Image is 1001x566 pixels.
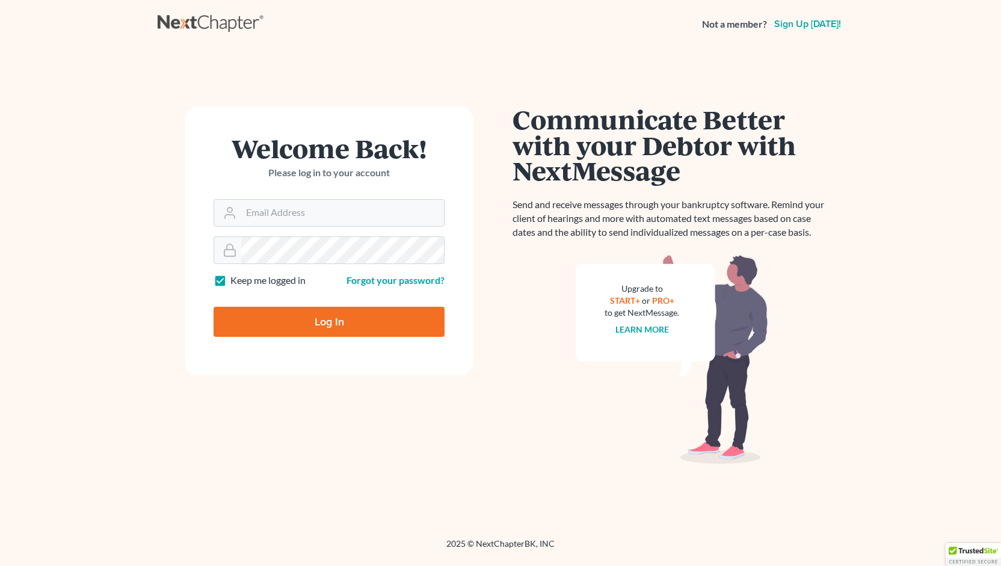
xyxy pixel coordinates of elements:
[346,274,445,286] a: Forgot your password?
[576,254,768,464] img: nextmessage_bg-59042aed3d76b12b5cd301f8e5b87938c9018125f34e5fa2b7a6b67550977c72.svg
[702,17,767,31] strong: Not a member?
[946,543,1001,566] div: TrustedSite Certified
[214,307,445,337] input: Log In
[214,135,445,161] h1: Welcome Back!
[652,295,674,306] a: PRO+
[513,198,831,239] p: Send and receive messages through your bankruptcy software. Remind your client of hearings and mo...
[214,166,445,180] p: Please log in to your account
[605,307,679,319] div: to get NextMessage.
[513,106,831,183] h1: Communicate Better with your Debtor with NextMessage
[158,538,843,559] div: 2025 © NextChapterBK, INC
[642,295,650,306] span: or
[230,274,306,288] label: Keep me logged in
[615,324,669,334] a: Learn more
[241,200,444,226] input: Email Address
[772,19,843,29] a: Sign up [DATE]!
[605,283,679,295] div: Upgrade to
[610,295,640,306] a: START+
